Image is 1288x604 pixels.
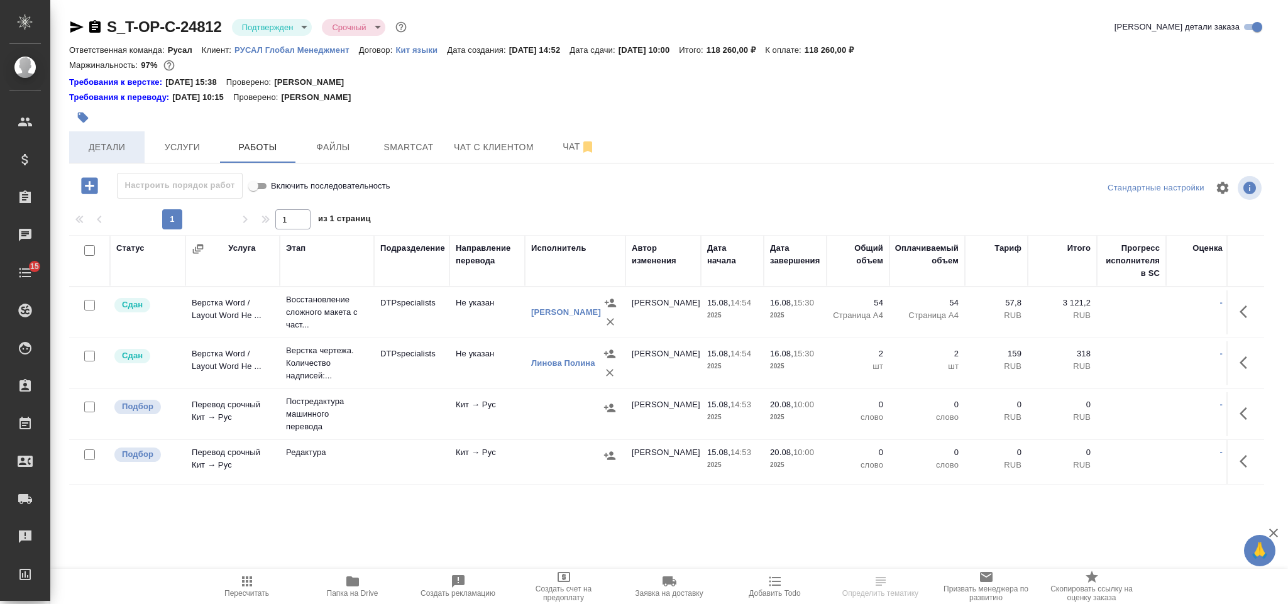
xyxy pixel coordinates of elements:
p: RUB [1034,411,1091,424]
td: [PERSON_NAME] [625,341,701,385]
p: 3 121,2 [1034,297,1091,309]
p: 0 [896,398,959,411]
p: слово [833,411,883,424]
p: К оплате: [765,45,805,55]
div: Общий объем [833,242,883,267]
p: 0 [1034,446,1091,459]
p: 2025 [770,360,820,373]
p: Постредактура машинного перевода [286,395,368,433]
a: Линова Полина [531,358,595,368]
p: 20.08, [770,448,793,457]
span: Настроить таблицу [1208,173,1238,203]
p: 54 [896,297,959,309]
td: Перевод срочный Кит → Рус [185,440,280,484]
p: 16.08, [770,349,793,358]
span: Чат с клиентом [454,140,534,155]
a: Требования к переводу: [69,91,172,104]
button: Удалить [600,363,619,382]
p: RUB [1034,360,1091,373]
button: Скопировать ссылку для ЯМессенджера [69,19,84,35]
p: Сдан [122,349,143,362]
p: Клиент: [202,45,234,55]
p: Кит языки [395,45,447,55]
p: 0 [833,446,883,459]
p: RUB [1034,309,1091,322]
td: Не указан [449,341,525,385]
p: слово [896,459,959,471]
p: Русал [168,45,202,55]
p: Дата сдачи: [570,45,618,55]
p: Проверено: [233,91,282,104]
p: RUB [971,360,1021,373]
a: РУСАЛ Глобал Менеджмент [234,44,359,55]
p: RUB [971,411,1021,424]
p: 2 [896,348,959,360]
p: 15.08, [707,298,730,307]
p: 2025 [770,459,820,471]
p: Страница А4 [833,309,883,322]
button: Назначить [600,398,619,417]
p: 0 [1034,398,1091,411]
p: 0 [971,446,1021,459]
div: Прогресс исполнителя в SC [1103,242,1160,280]
div: Этап [286,242,305,255]
p: 14:54 [730,298,751,307]
span: Чат [549,139,609,155]
p: RUB [1034,459,1091,471]
button: Доп статусы указывают на важность/срочность заказа [393,19,409,35]
div: Исполнитель [531,242,586,255]
p: 20.08, [770,400,793,409]
p: [PERSON_NAME] [281,91,360,104]
td: [PERSON_NAME] [625,290,701,334]
a: - [1220,400,1223,409]
td: Кит → Рус [449,392,525,436]
td: DTPspecialists [374,341,449,385]
span: Работы [228,140,288,155]
p: слово [896,411,959,424]
span: Услуги [152,140,212,155]
p: 10:00 [793,448,814,457]
p: 0 [833,398,883,411]
p: Договор: [359,45,396,55]
span: из 1 страниц [318,211,371,229]
div: Можно подбирать исполнителей [113,398,179,415]
div: Статус [116,242,145,255]
p: РУСАЛ Глобал Менеджмент [234,45,359,55]
span: Файлы [303,140,363,155]
p: Ответственная команда: [69,45,168,55]
button: 3439.20 RUB; [161,57,177,74]
p: Подбор [122,400,153,413]
a: Требования к верстке: [69,76,165,89]
p: 2025 [707,360,757,373]
p: шт [833,360,883,373]
p: Подбор [122,448,153,461]
button: Скопировать ссылку [87,19,102,35]
p: 159 [971,348,1021,360]
button: Срочный [328,22,370,33]
button: Сгруппировать [192,243,204,255]
p: 15.08, [707,400,730,409]
button: Здесь прячутся важные кнопки [1232,446,1262,476]
span: 🙏 [1249,537,1270,564]
span: Детали [77,140,137,155]
p: шт [896,360,959,373]
div: Автор изменения [632,242,695,267]
td: Перевод срочный Кит → Рус [185,392,280,436]
div: split button [1104,178,1208,198]
p: 2025 [707,459,757,471]
span: Smartcat [378,140,439,155]
span: Включить последовательность [271,180,390,192]
p: 16.08, [770,298,793,307]
div: Менеджер проверил работу исполнителя, передает ее на следующий этап [113,348,179,365]
a: [PERSON_NAME] [531,307,601,317]
a: Кит языки [395,44,447,55]
button: Назначить [601,294,620,312]
td: Верстка Word / Layout Word Не ... [185,341,280,385]
div: Подтвержден [232,19,312,36]
td: Не указан [449,290,525,334]
p: Редактура [286,446,368,459]
p: Восстановление сложного макета с част... [286,294,368,331]
div: Нажми, чтобы открыть папку с инструкцией [69,91,172,104]
p: 15:30 [793,349,814,358]
p: Итого: [679,45,706,55]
